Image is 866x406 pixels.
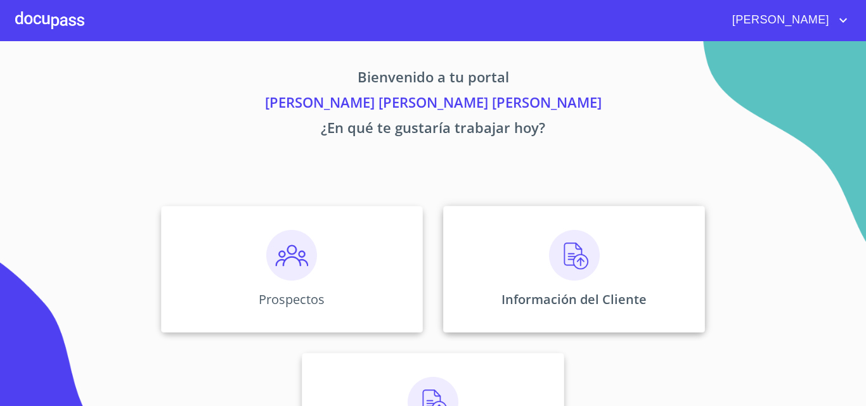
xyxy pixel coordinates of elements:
p: Bienvenido a tu portal [42,67,824,92]
img: prospectos.png [266,230,317,281]
p: Prospectos [259,291,325,308]
button: account of current user [723,10,851,30]
img: carga.png [549,230,600,281]
p: Información del Cliente [501,291,647,308]
span: [PERSON_NAME] [723,10,836,30]
p: ¿En qué te gustaría trabajar hoy? [42,117,824,143]
p: [PERSON_NAME] [PERSON_NAME] [PERSON_NAME] [42,92,824,117]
